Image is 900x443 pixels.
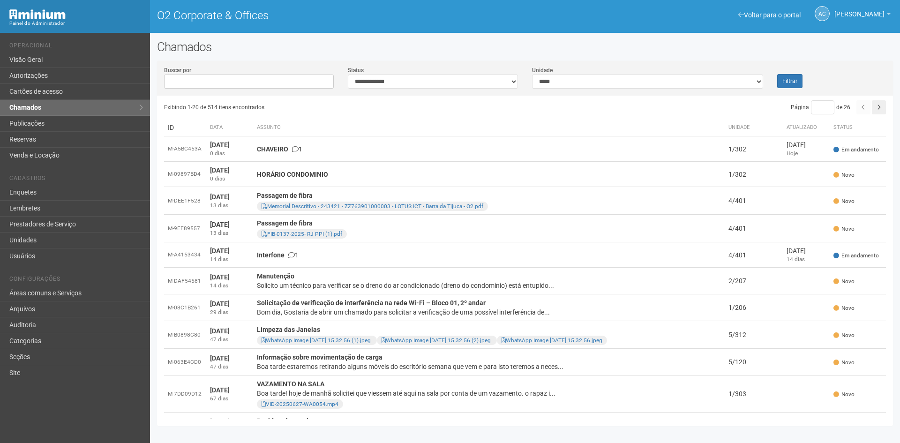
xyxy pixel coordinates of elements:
[257,417,328,425] strong: Duvida sobre extintores
[262,203,483,210] a: Memorial Descritivo - 243421 - ZZ763901000003 - LOTUS ICT - Barra da Tijuca - O2.pdf
[210,273,230,281] strong: [DATE]
[206,119,253,136] th: Data
[210,418,230,426] strong: [DATE]
[833,359,855,367] span: Novo
[164,242,206,268] td: M-A4153434
[210,229,249,237] div: 13 dias
[833,146,879,154] span: Em andamento
[725,136,783,162] td: 1/302
[164,413,206,439] td: M-0DC7B15E
[210,386,230,394] strong: [DATE]
[164,100,525,114] div: Exibindo 1-20 de 514 itens encontrados
[210,247,230,255] strong: [DATE]
[164,268,206,294] td: M-DAF54581
[164,215,206,242] td: M-9EF89557
[164,136,206,162] td: M-A5BC453A
[348,66,364,75] label: Status
[833,252,879,260] span: Em andamento
[833,390,855,398] span: Novo
[164,321,206,349] td: M-B0898C80
[502,337,602,344] a: WhatsApp Image [DATE] 15.32.56.jpeg
[725,349,783,375] td: 5/120
[210,166,230,174] strong: [DATE]
[833,331,855,339] span: Novo
[725,242,783,268] td: 4/401
[257,219,313,227] strong: Passagem de fibra
[257,308,721,317] div: Bom dia, Gostaria de abrir um chamado para solicitar a verificação de uma possível interferência ...
[257,192,313,199] strong: Passagem de fibra
[834,12,891,19] a: [PERSON_NAME]
[257,299,486,307] strong: Solicitação de verificação de interferência na rede Wi-Fi – Bloco 01, 2º andar
[257,380,324,388] strong: VAZAMENTO NA SALA
[834,1,885,18] span: Ana Carla de Carvalho Silva
[830,119,886,136] th: Status
[787,150,798,157] span: Hoje
[210,202,249,210] div: 13 dias
[787,246,826,255] div: [DATE]
[725,187,783,215] td: 4/401
[157,40,893,54] h2: Chamados
[257,389,721,398] div: Boa tarde! hoje de manhã solicitei que viessem até aqui na sala por conta de um vazamento. o rapa...
[783,119,830,136] th: Atualizado
[210,354,230,362] strong: [DATE]
[157,9,518,22] h1: O2 Corporate & Offices
[210,150,249,158] div: 0 dias
[253,119,725,136] th: Assunto
[833,278,855,285] span: Novo
[210,175,249,183] div: 0 dias
[725,375,783,413] td: 1/303
[833,197,855,205] span: Novo
[164,294,206,321] td: M-08C1B261
[262,337,371,344] a: WhatsApp Image [DATE] 15.32.56 (1).jpeg
[257,145,288,153] strong: CHAVEIRO
[833,225,855,233] span: Novo
[257,326,320,333] strong: Limpeza das Janelas
[164,119,206,136] td: ID
[833,304,855,312] span: Novo
[9,175,143,185] li: Cadastros
[9,19,143,28] div: Painel do Administrador
[725,294,783,321] td: 1/206
[257,362,721,371] div: Boa tarde estaremos retirando alguns móveis do escritório semana que vem e para isto teremos a ne...
[532,66,553,75] label: Unidade
[257,353,382,361] strong: Informação sobre movimentação de carga
[725,321,783,349] td: 5/312
[725,413,783,439] td: 3/TÉRREO B
[787,256,805,263] span: 14 dias
[9,276,143,285] li: Configurações
[9,42,143,52] li: Operacional
[725,215,783,242] td: 4/401
[164,162,206,187] td: M-09897BD4
[164,66,191,75] label: Buscar por
[738,11,801,19] a: Voltar para o portal
[815,6,830,21] a: AC
[210,327,230,335] strong: [DATE]
[787,140,826,150] div: [DATE]
[164,349,206,375] td: M-063E4CD0
[777,74,802,88] button: Filtrar
[164,187,206,215] td: M-DEE1F528
[210,141,230,149] strong: [DATE]
[292,145,302,153] span: 1
[725,162,783,187] td: 1/302
[210,336,249,344] div: 47 dias
[210,193,230,201] strong: [DATE]
[210,300,230,308] strong: [DATE]
[164,375,206,413] td: M-7DD09D12
[257,171,328,178] strong: HORÁRIO CONDOMINIO
[257,251,285,259] strong: Interfone
[257,281,721,290] div: Solicito um técnico para verificar se o dreno do ar condicionado (dreno do condomínio) está entup...
[725,268,783,294] td: 2/207
[382,337,491,344] a: WhatsApp Image [DATE] 15.32.56 (2).jpeg
[725,119,783,136] th: Unidade
[833,171,855,179] span: Novo
[210,308,249,316] div: 29 dias
[262,231,342,237] a: FIB-0137-2025- RJ PPI (1).pdf
[9,9,66,19] img: Minium
[288,251,299,259] span: 1
[210,282,249,290] div: 14 dias
[210,221,230,228] strong: [DATE]
[210,363,249,371] div: 47 dias
[791,104,850,111] span: Página de 26
[257,272,294,280] strong: Manutenção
